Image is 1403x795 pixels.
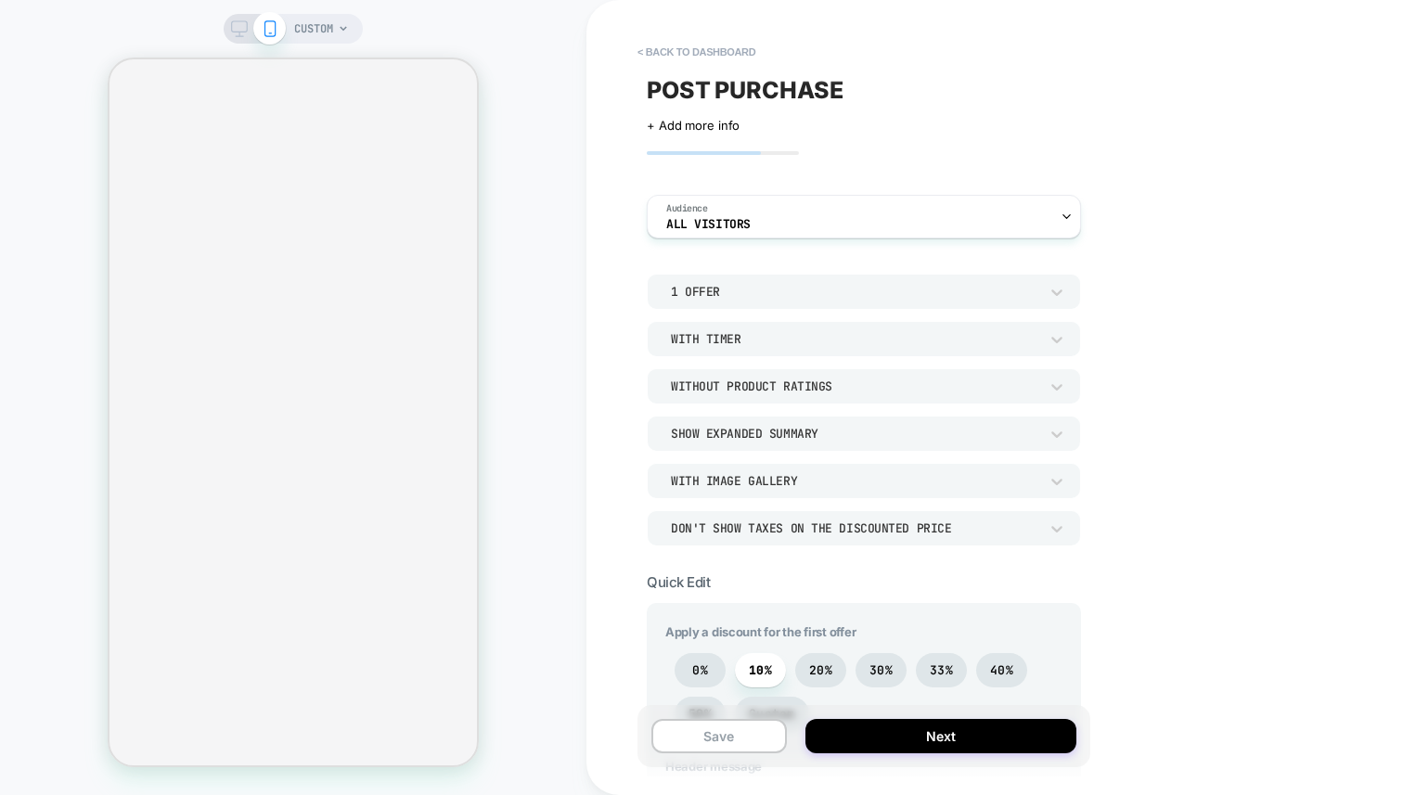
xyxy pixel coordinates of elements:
span: 40% [990,662,1013,678]
span: Apply a discount for the first offer [665,624,1062,639]
span: 20% [809,662,832,678]
span: 10% [749,662,772,678]
div: Don't show taxes on the discounted price [671,520,1038,536]
span: 33% [930,662,953,678]
span: 30% [869,662,893,678]
div: With Image Gallery [671,473,1038,489]
div: 1 Offer [671,284,1038,300]
span: + Add more info [647,118,740,133]
div: With Timer [671,331,1038,347]
span: CUSTOM [294,14,333,44]
span: Audience [666,202,708,215]
span: POST PURCHASE [647,76,843,104]
span: 0% [692,662,708,678]
div: Without Product Ratings [671,378,1038,394]
button: < back to dashboard [628,37,765,67]
span: All Visitors [666,218,751,231]
button: Save [651,719,787,753]
button: Next [805,719,1076,753]
span: Quick Edit [647,573,710,591]
div: Show Expanded Summary [671,426,1038,442]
